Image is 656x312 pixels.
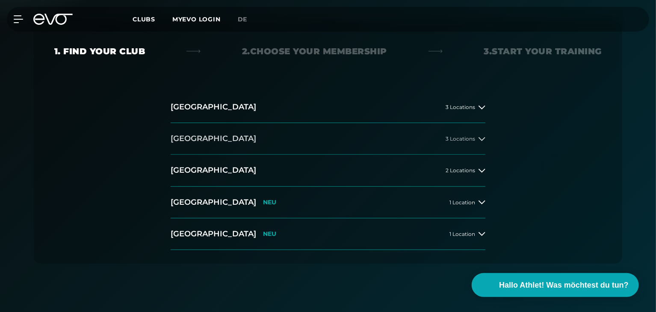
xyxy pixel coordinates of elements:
[171,165,256,176] h2: [GEOGRAPHIC_DATA]
[446,168,475,173] span: 2 Locations
[449,200,475,205] span: 1 Location
[171,197,256,208] h2: [GEOGRAPHIC_DATA]
[171,123,485,155] button: [GEOGRAPHIC_DATA]3 Locations
[446,104,475,110] span: 3 Locations
[171,155,485,186] button: [GEOGRAPHIC_DATA]2 Locations
[172,15,221,23] a: MYEVO LOGIN
[472,273,639,297] button: Hallo Athlet! Was möchtest du tun?
[171,133,256,144] h2: [GEOGRAPHIC_DATA]
[242,45,387,57] div: 2. Choose your membership
[171,218,485,250] button: [GEOGRAPHIC_DATA]NEU1 Location
[263,199,276,206] p: NEU
[446,136,475,141] span: 3 Locations
[263,230,276,238] p: NEU
[171,187,485,218] button: [GEOGRAPHIC_DATA]NEU1 Location
[499,280,629,291] span: Hallo Athlet! Was möchtest du tun?
[133,15,172,23] a: Clubs
[171,229,256,239] h2: [GEOGRAPHIC_DATA]
[171,91,485,123] button: [GEOGRAPHIC_DATA]3 Locations
[54,45,145,57] div: 1. Find your club
[171,102,256,112] h2: [GEOGRAPHIC_DATA]
[238,15,248,23] span: de
[133,15,155,23] span: Clubs
[238,15,258,24] a: de
[484,45,602,57] div: 3. Start your Training
[449,231,475,237] span: 1 Location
